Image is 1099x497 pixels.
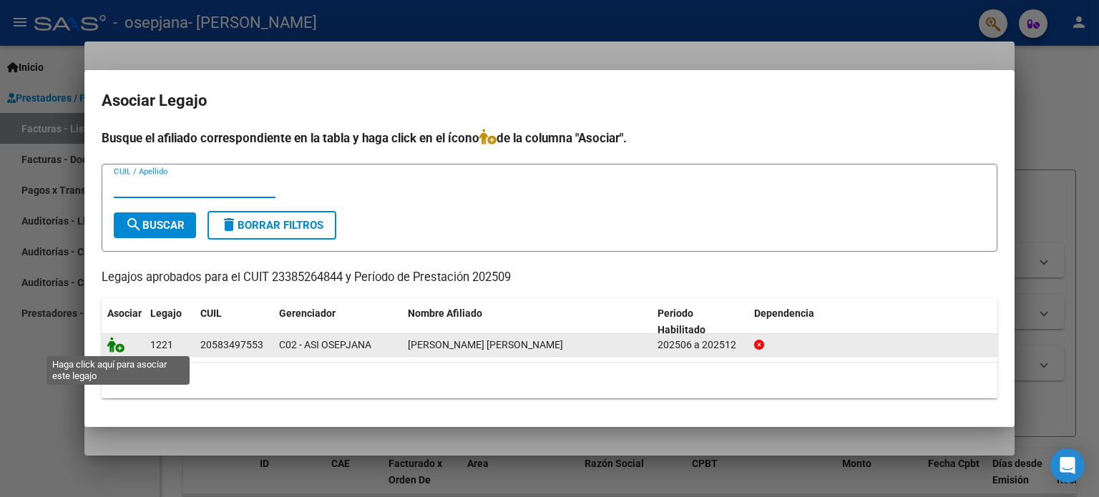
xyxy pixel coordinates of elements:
[658,307,705,335] span: Periodo Habilitado
[748,298,998,345] datatable-header-cell: Dependencia
[207,211,336,240] button: Borrar Filtros
[658,337,743,353] div: 202506 a 202512
[402,298,652,345] datatable-header-cell: Nombre Afiliado
[145,298,195,345] datatable-header-cell: Legajo
[279,307,336,319] span: Gerenciador
[102,363,997,398] div: 1 registros
[754,307,814,319] span: Dependencia
[107,307,142,319] span: Asociar
[408,339,563,350] span: MOLINA GOMEZ GONZALO ARIEL
[220,216,238,233] mat-icon: delete
[125,216,142,233] mat-icon: search
[102,87,997,114] h2: Asociar Legajo
[273,298,402,345] datatable-header-cell: Gerenciador
[1050,448,1085,483] div: Open Intercom Messenger
[200,337,263,353] div: 20583497553
[102,269,997,287] p: Legajos aprobados para el CUIT 23385264844 y Período de Prestación 202509
[200,307,222,319] span: CUIL
[125,219,185,232] span: Buscar
[150,307,182,319] span: Legajo
[408,307,482,319] span: Nombre Afiliado
[220,219,323,232] span: Borrar Filtros
[652,298,748,345] datatable-header-cell: Periodo Habilitado
[150,339,173,350] span: 1221
[102,129,997,147] h4: Busque el afiliado correspondiente en la tabla y haga click en el ícono de la columna "Asociar".
[114,212,196,238] button: Buscar
[279,339,371,350] span: C02 - ASI OSEPJANA
[195,298,273,345] datatable-header-cell: CUIL
[102,298,145,345] datatable-header-cell: Asociar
